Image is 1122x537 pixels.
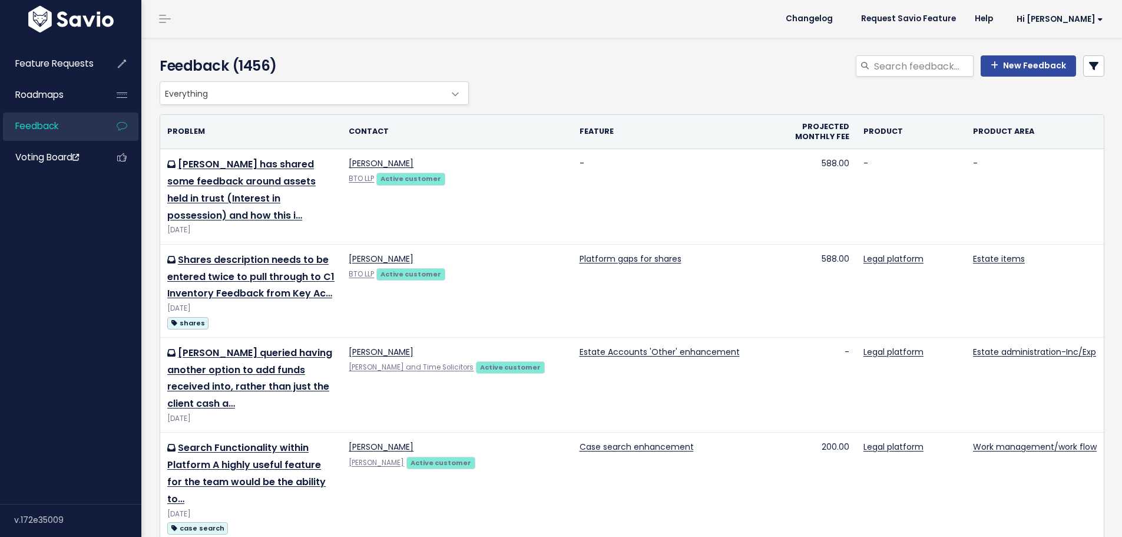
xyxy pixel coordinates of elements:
h4: Feedback (1456) [160,55,463,77]
div: v.172e35009 [14,505,141,535]
a: BTO LLP [349,174,374,183]
th: Product [856,115,966,149]
span: Hi [PERSON_NAME] [1017,15,1103,24]
strong: Active customer [480,363,541,372]
a: Estate items [973,253,1025,265]
span: Feature Requests [15,57,94,70]
td: 588.00 [785,149,856,245]
a: Estate administration-Inc/Exp [973,346,1096,358]
a: [PERSON_NAME] queried having another option to add funds received into, rather than just the clie... [167,346,332,410]
a: New Feedback [981,55,1076,77]
span: Feedback [15,120,58,132]
span: Voting Board [15,151,79,163]
a: Active customer [376,172,445,184]
a: Feature Requests [3,50,98,77]
a: Work management/work flow [973,441,1097,453]
a: Voting Board [3,144,98,171]
a: shares [167,315,208,330]
a: Estate Accounts 'Other' enhancement [580,346,740,358]
a: [PERSON_NAME] [349,253,413,265]
a: Feedback [3,113,98,140]
span: Changelog [786,15,833,23]
div: [DATE] [167,508,335,520]
a: Legal platform [863,253,924,265]
span: Everything [160,82,445,104]
strong: Active customer [411,458,471,467]
td: - [966,149,1104,245]
a: Shares description needs to be entered twice to pull through to C1 Inventory Feedback from Key Ac… [167,253,335,301]
a: Case search enhancement [580,441,694,453]
a: Active customer [476,361,544,373]
strong: Active customer [380,174,441,183]
a: [PERSON_NAME] has shared some feedback around assets held in trust (Interest in possession) and h... [167,157,316,222]
span: Everything [160,81,469,105]
td: - [572,149,785,245]
a: Roadmaps [3,81,98,108]
td: - [856,149,966,245]
a: Legal platform [863,441,924,453]
a: Help [965,10,1002,28]
a: [PERSON_NAME] [349,157,413,169]
div: [DATE] [167,302,335,315]
a: Search Functionality within Platform A highly useful feature for the team would be the ability to… [167,441,326,505]
th: Problem [160,115,342,149]
a: Active customer [376,268,445,279]
a: Platform gaps for shares [580,253,681,265]
a: [PERSON_NAME] and Time Solicitors [349,363,474,372]
a: [PERSON_NAME] [349,458,404,467]
th: Contact [342,115,572,149]
td: - [785,337,856,433]
span: shares [167,317,208,330]
th: Product Area [966,115,1104,149]
a: [PERSON_NAME] [349,346,413,358]
span: Roadmaps [15,88,64,101]
div: [DATE] [167,413,335,425]
strong: Active customer [380,269,441,279]
a: Hi [PERSON_NAME] [1002,10,1113,28]
a: Request Savio Feature [852,10,965,28]
input: Search feedback... [873,55,974,77]
div: [DATE] [167,224,335,236]
a: BTO LLP [349,269,374,279]
a: Active customer [406,456,475,468]
a: case search [167,520,228,535]
th: Projected monthly fee [785,115,856,149]
span: case search [167,522,228,535]
td: 588.00 [785,244,856,337]
th: Feature [572,115,785,149]
a: [PERSON_NAME] [349,441,413,453]
a: Legal platform [863,346,924,358]
img: logo-white.9d6f32f41409.svg [25,6,117,32]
